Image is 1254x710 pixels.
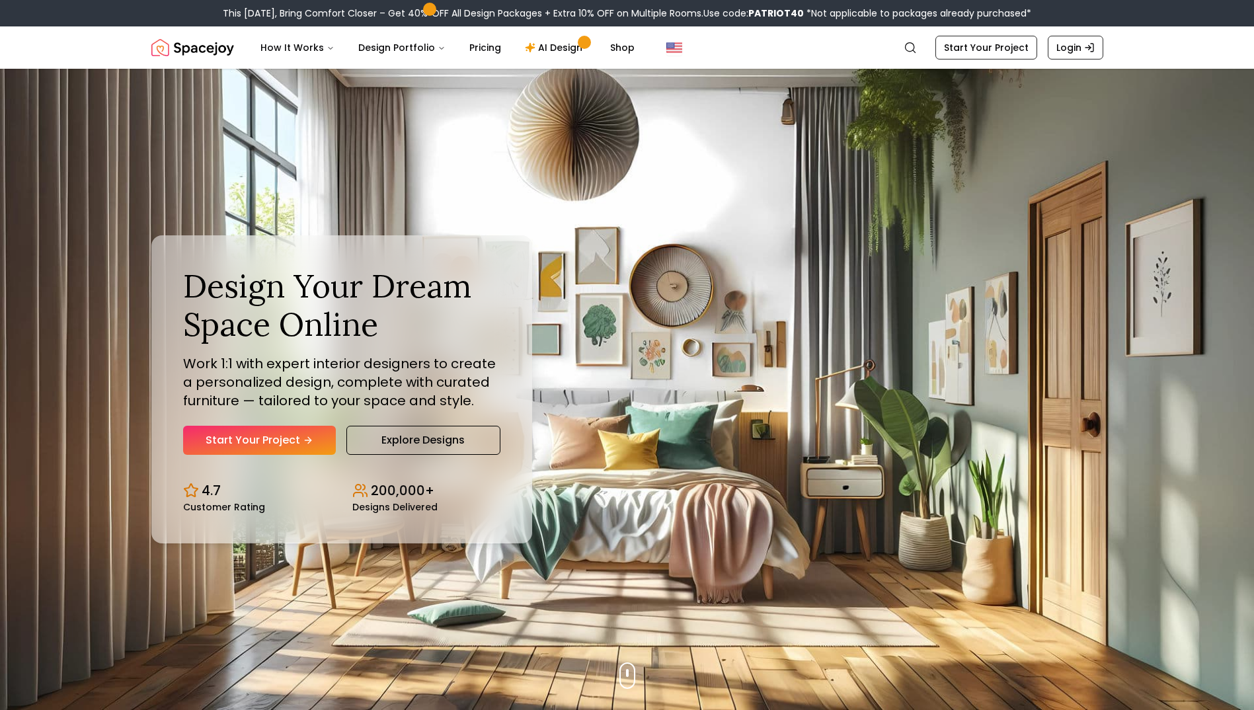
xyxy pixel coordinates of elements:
[250,34,645,61] nav: Main
[151,26,1103,69] nav: Global
[703,7,804,20] span: Use code:
[183,471,500,512] div: Design stats
[1048,36,1103,59] a: Login
[183,267,500,343] h1: Design Your Dream Space Online
[804,7,1031,20] span: *Not applicable to packages already purchased*
[202,481,221,500] p: 4.7
[666,40,682,56] img: United States
[600,34,645,61] a: Shop
[748,7,804,20] b: PATRIOT40
[183,354,500,410] p: Work 1:1 with expert interior designers to create a personalized design, complete with curated fu...
[346,426,500,455] a: Explore Designs
[459,34,512,61] a: Pricing
[183,502,265,512] small: Customer Rating
[514,34,597,61] a: AI Design
[250,34,345,61] button: How It Works
[352,502,438,512] small: Designs Delivered
[151,34,234,61] img: Spacejoy Logo
[183,426,336,455] a: Start Your Project
[223,7,1031,20] div: This [DATE], Bring Comfort Closer – Get 40% OFF All Design Packages + Extra 10% OFF on Multiple R...
[935,36,1037,59] a: Start Your Project
[371,481,434,500] p: 200,000+
[348,34,456,61] button: Design Portfolio
[151,34,234,61] a: Spacejoy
